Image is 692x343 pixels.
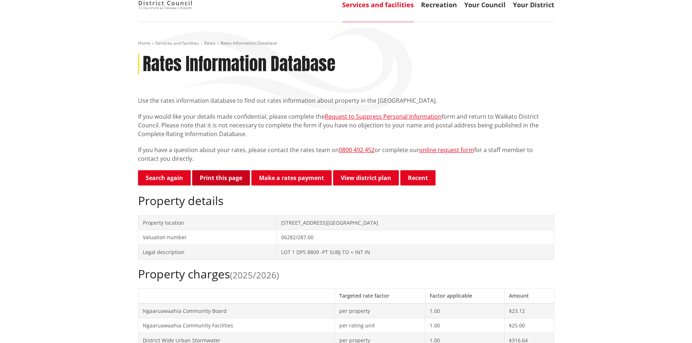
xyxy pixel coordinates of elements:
[325,113,442,121] a: Request to Suppress Personal Information
[138,194,554,208] h2: Property details
[138,40,554,46] nav: breadcrumb
[425,318,505,333] td: 1.00
[251,170,332,185] a: Make a rates payment
[342,0,414,9] a: Services and facilities
[400,170,436,185] button: Recent
[419,146,474,154] a: online request form
[138,215,277,230] td: Property location
[659,313,685,339] iframe: Messenger Launcher
[425,303,505,318] td: 1.00
[143,54,335,75] h1: Rates Information Database
[335,288,425,303] th: Targeted rate factor
[138,230,277,245] td: Valuation number
[505,303,554,318] td: $23.12
[220,40,277,46] span: Rates Information Database
[138,40,150,46] a: Home
[277,230,554,245] td: 06282/287.00
[138,96,554,105] p: Use the rates information database to find out rates information about property in the [GEOGRAPHI...
[204,40,215,46] a: Rates
[425,288,505,303] th: Factor applicable
[138,318,335,333] td: Ngaaruawaahia Community Facilities
[335,303,425,318] td: per property
[138,146,554,163] p: If you have a question about your rates, please contact the rates team on or complete our for a s...
[339,146,375,154] a: 0800 492 452
[138,303,335,318] td: Ngaaruawaahia Community Board
[464,0,506,9] a: Your Council
[138,245,277,260] td: Legal description
[335,318,425,333] td: per rating unit
[138,170,191,185] a: Search again
[505,318,554,333] td: $25.00
[277,245,554,260] td: LOT 1 DPS 8809 -PT SUBJ TO + INT IN
[138,267,554,281] h2: Property charges
[192,170,250,185] button: Print this page
[155,40,199,46] a: Services and facilities
[277,215,554,230] td: [STREET_ADDRESS][GEOGRAPHIC_DATA]
[513,0,554,9] a: Your District
[138,112,554,138] p: If you would like your details made confidential, please complete the form and return to Waikato ...
[505,288,554,303] th: Amount
[333,170,399,185] a: View district plan
[421,0,457,9] a: Recreation
[230,269,279,281] span: (2025/2026)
